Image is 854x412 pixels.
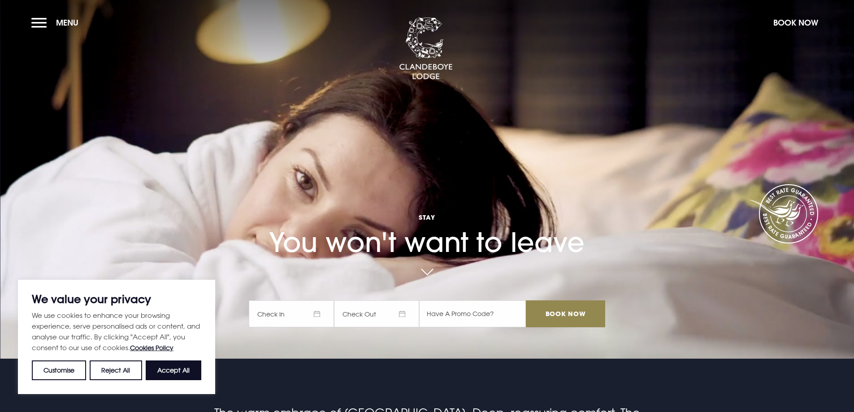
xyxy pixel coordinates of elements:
[56,17,78,28] span: Menu
[32,294,201,304] p: We value your privacy
[32,310,201,353] p: We use cookies to enhance your browsing experience, serve personalised ads or content, and analys...
[31,13,83,32] button: Menu
[146,360,201,380] button: Accept All
[249,300,334,327] span: Check In
[419,300,526,327] input: Have A Promo Code?
[130,344,173,351] a: Cookies Policy
[249,213,605,221] span: Stay
[90,360,142,380] button: Reject All
[334,300,419,327] span: Check Out
[249,187,605,258] h1: You won't want to leave
[32,360,86,380] button: Customise
[399,17,453,80] img: Clandeboye Lodge
[769,13,823,32] button: Book Now
[526,300,605,327] input: Book Now
[18,280,215,394] div: We value your privacy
